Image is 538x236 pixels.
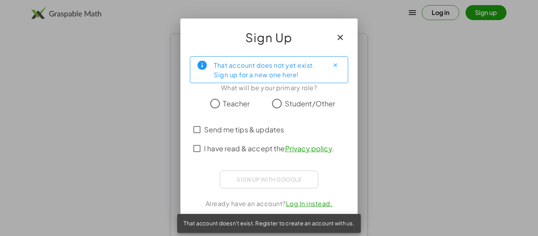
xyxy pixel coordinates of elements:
[245,28,293,47] span: Sign Up
[223,98,250,109] span: Teacher
[286,199,333,208] a: Log In instead.
[190,199,348,208] div: Already have an account?
[285,98,336,109] span: Student/Other
[329,59,341,72] button: Close
[177,214,361,233] div: That account doesn't exist. Register to create an account with us.
[204,124,284,135] span: Send me tips & updates
[204,143,334,154] span: I have read & accept the .
[214,60,323,80] div: That account does not yet exist. Sign up for a new one here!
[285,144,332,153] a: Privacy policy
[190,83,348,93] div: What will be your primary role?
